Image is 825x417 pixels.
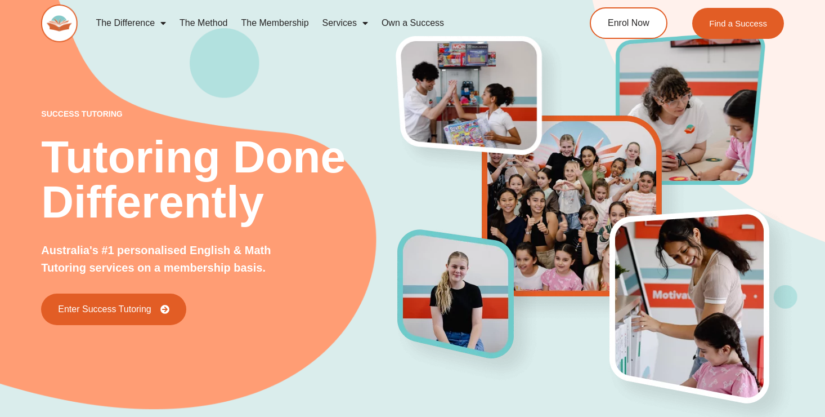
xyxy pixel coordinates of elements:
a: Services [316,10,375,36]
span: Find a Success [709,19,767,28]
p: success tutoring [41,110,397,118]
span: Enter Success Tutoring [58,305,151,314]
a: Find a Success [692,8,784,39]
h2: Tutoring Done Differently [41,135,397,225]
a: Own a Success [375,10,451,36]
a: The Difference [89,10,173,36]
p: Australia's #1 personalised English & Math Tutoring services on a membership basis. [41,242,301,277]
a: Enrol Now [590,7,667,39]
nav: Menu [89,10,547,36]
a: Enter Success Tutoring [41,294,186,325]
span: Enrol Now [608,19,649,28]
a: The Membership [234,10,315,36]
a: The Method [173,10,234,36]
